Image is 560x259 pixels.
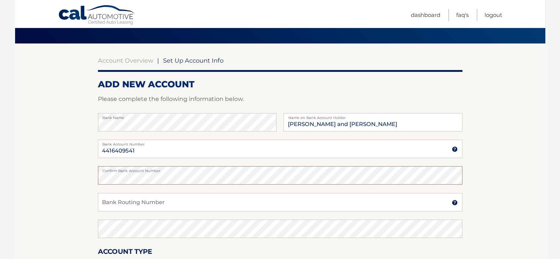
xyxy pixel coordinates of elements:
[98,140,462,146] label: Bank Account Number
[452,200,458,206] img: tooltip.svg
[456,9,469,21] a: FAQ's
[485,9,502,21] a: Logout
[98,57,153,64] a: Account Overview
[98,140,462,158] input: Bank Account Number
[98,166,462,172] label: Confirm Bank Account Number
[98,113,277,119] label: Bank Name
[98,193,462,211] input: Bank Routing Number
[58,5,135,26] a: Cal Automotive
[98,79,462,90] h2: ADD NEW ACCOUNT
[283,113,462,132] input: Name on Account (Account Holder Name)
[283,113,462,119] label: Name on Bank Account Holder
[98,94,462,104] p: Please complete the following information below.
[452,146,458,152] img: tooltip.svg
[411,9,440,21] a: Dashboard
[163,57,223,64] span: Set Up Account Info
[157,57,159,64] span: |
